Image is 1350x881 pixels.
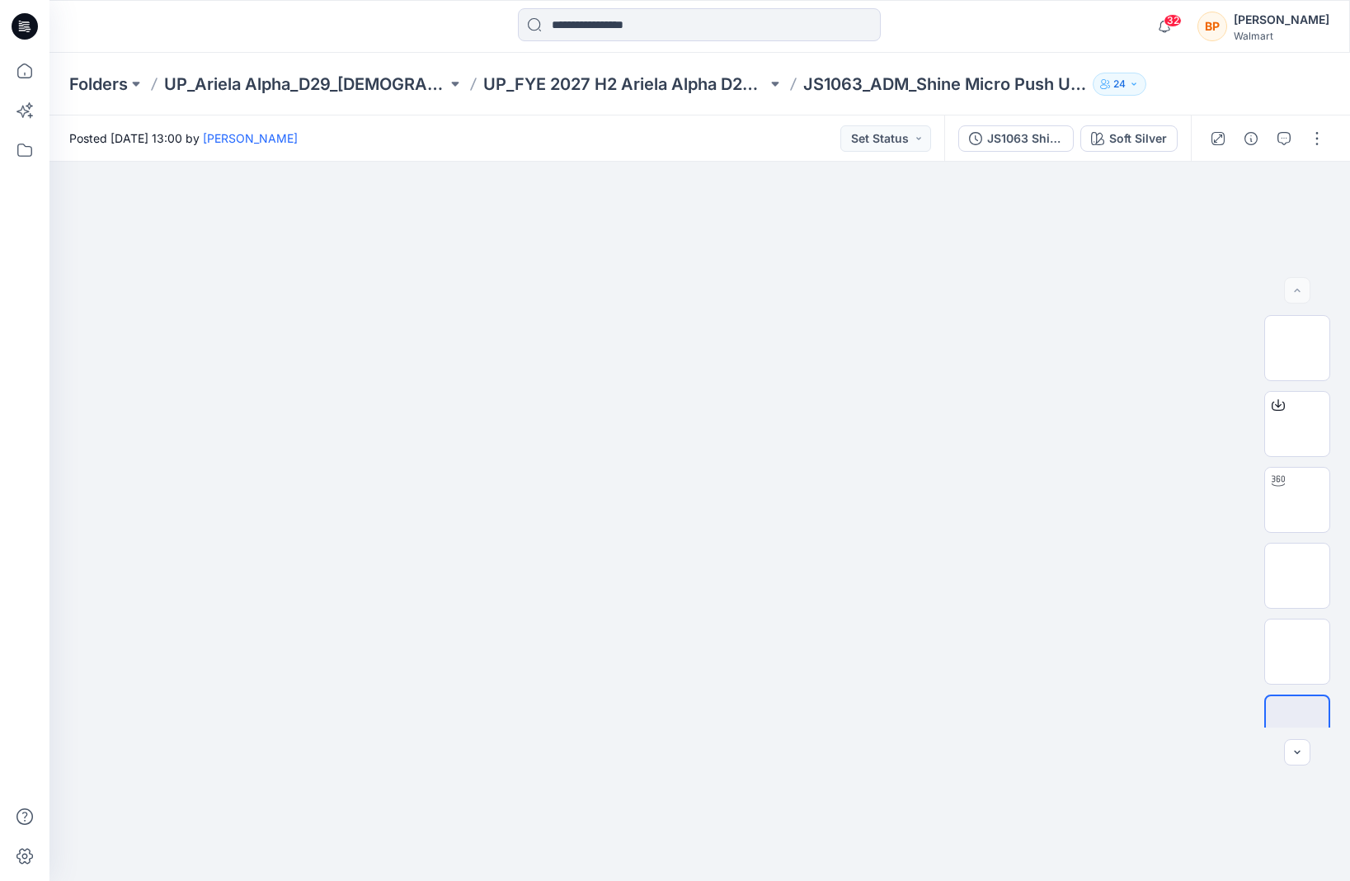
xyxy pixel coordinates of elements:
[958,125,1074,152] button: JS1063 Shine Micro Push Up Bra First Colorway
[1197,12,1227,41] div: BP
[1234,30,1329,42] div: Walmart
[203,131,298,145] a: [PERSON_NAME]
[1113,75,1126,93] p: 24
[803,73,1086,96] p: JS1063_ADM_Shine Micro Push Up Bra
[1109,130,1167,148] div: Soft Silver
[164,73,447,96] a: UP_Ariela Alpha_D29_[DEMOGRAPHIC_DATA] Intimates - Joyspun
[1080,125,1178,152] button: Soft Silver
[1164,14,1182,27] span: 32
[1234,10,1329,30] div: [PERSON_NAME]
[1093,73,1146,96] button: 24
[1238,125,1264,152] button: Details
[69,130,298,147] span: Posted [DATE] 13:00 by
[69,73,128,96] a: Folders
[483,73,766,96] a: UP_FYE 2027 H2 Ariela Alpha D29 Joyspun Bras
[987,130,1063,148] div: JS1063 Shine Micro Push Up Bra First Colorway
